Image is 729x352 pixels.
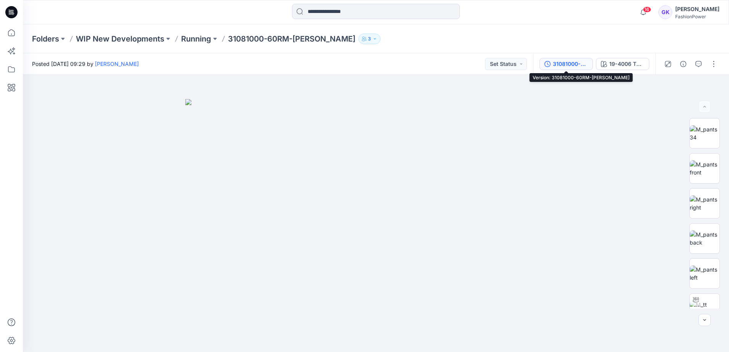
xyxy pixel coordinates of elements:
[643,6,651,13] span: 16
[368,35,371,43] p: 3
[690,125,719,141] img: M_pants 34
[690,160,719,176] img: M_pants front
[32,34,59,44] a: Folders
[553,60,588,68] div: 31081000-60RM-Rick
[358,34,381,44] button: 3
[677,58,689,70] button: Details
[675,5,719,14] div: [PERSON_NAME]
[596,58,649,70] button: 19-4006 TPG Caviar
[690,195,719,211] img: M_pants right
[95,61,139,67] a: [PERSON_NAME]
[540,58,593,70] button: 31081000-60RM-[PERSON_NAME]
[690,230,719,246] img: M_pants back
[690,266,719,282] img: M_pants left
[76,34,164,44] a: WIP New Developments
[185,99,567,352] img: eyJhbGciOiJIUzI1NiIsImtpZCI6IjAiLCJzbHQiOiJzZXMiLCJ0eXAiOiJKV1QifQ.eyJkYXRhIjp7InR5cGUiOiJzdG9yYW...
[609,60,644,68] div: 19-4006 TPG Caviar
[690,301,719,317] img: M_tt pants
[228,34,355,44] p: 31081000-60RM-[PERSON_NAME]
[181,34,211,44] a: Running
[32,60,139,68] span: Posted [DATE] 09:29 by
[658,5,672,19] div: GK
[675,14,719,19] div: FashionPower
